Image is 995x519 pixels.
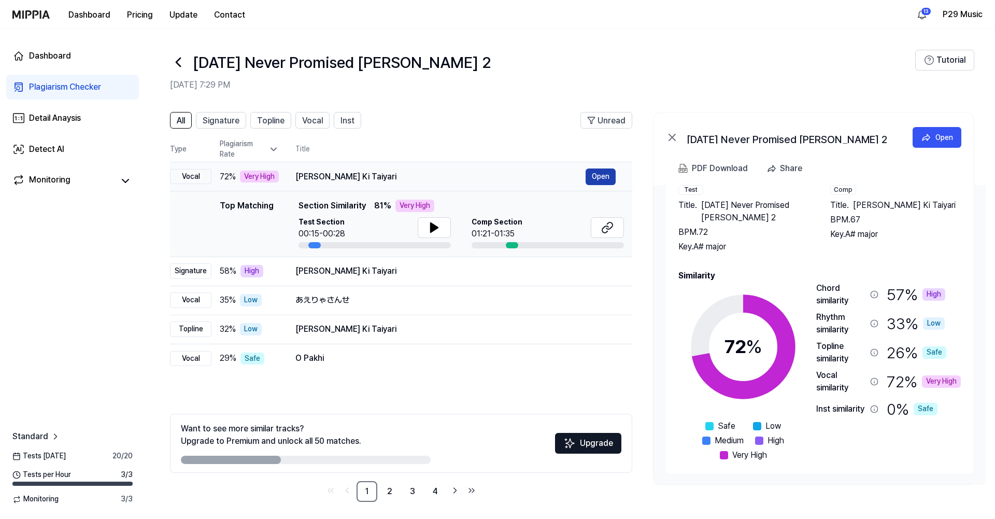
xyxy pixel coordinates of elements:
[295,294,616,306] div: あえりゃさんせ
[887,311,945,336] div: 33 %
[914,403,937,415] div: Safe
[302,115,323,127] span: Vocal
[12,494,59,504] span: Monitoring
[298,217,345,228] span: Test Section
[913,127,961,148] button: Open
[29,143,64,156] div: Detect AI
[340,483,354,498] a: Go to previous page
[6,106,139,131] a: Detail Anaysis
[402,481,423,502] a: 3
[922,288,945,301] div: High
[922,375,961,388] div: Very High
[29,112,81,124] div: Detail Anaysis
[170,169,211,185] div: Vocal
[586,169,616,185] button: Open
[295,112,330,129] button: Vocal
[915,50,974,71] button: Tutorial
[935,132,953,143] div: Open
[170,137,211,162] th: Type
[203,115,239,127] span: Signature
[6,137,139,162] a: Detect AI
[250,112,291,129] button: Topline
[60,5,119,25] button: Dashboard
[121,470,133,480] span: 3 / 3
[746,335,762,358] span: %
[853,199,956,212] span: [PERSON_NAME] Ki Taiyari
[678,164,688,173] img: PDF Download
[732,449,767,461] span: Very High
[29,50,71,62] div: Dashboard
[563,437,576,450] img: Sparkles
[922,346,946,359] div: Safe
[816,311,866,336] div: Rhythm similarity
[395,200,434,212] div: Very High
[220,323,236,335] span: 32 %
[334,112,361,129] button: Inst
[170,263,211,279] div: Signature
[12,10,50,19] img: logo
[472,217,522,228] span: Comp Section
[257,115,285,127] span: Topline
[887,398,937,420] div: 0 %
[816,369,866,394] div: Vocal similarity
[830,228,961,241] div: Key. A# major
[715,434,744,447] span: Medium
[29,174,70,188] div: Monitoring
[448,483,462,498] a: Go to next page
[767,434,784,447] span: High
[240,323,262,335] div: Low
[701,199,809,224] span: [DATE] Never Promised [PERSON_NAME] 2
[816,403,866,415] div: Inst similarity
[12,451,66,461] span: Tests [DATE]
[12,430,48,443] span: Standard
[295,265,616,277] div: [PERSON_NAME] Ki Taiyari
[921,7,931,16] div: 13
[678,226,809,239] div: BPM. 72
[472,228,522,240] div: 01:21-01:35
[718,420,735,432] span: Safe
[830,185,856,195] div: Comp
[555,433,621,454] button: Upgrade
[676,158,750,179] button: PDF Download
[220,265,236,277] span: 58 %
[6,75,139,100] a: Plagiarism Checker
[580,112,632,129] button: Unread
[170,292,211,308] div: Vocal
[170,351,211,367] div: Vocal
[323,483,338,498] a: Go to first page
[193,51,491,73] h1: Tomorrow’s Never Promised versie 2
[220,294,236,306] span: 35 %
[762,158,811,179] button: Share
[357,481,377,502] a: 1
[374,200,391,212] span: 81 %
[678,241,809,253] div: Key. A# major
[170,481,632,502] nav: pagination
[295,171,586,183] div: [PERSON_NAME] Ki Taiyari
[923,317,945,330] div: Low
[220,200,274,248] div: Top Matching
[240,265,263,277] div: High
[724,333,762,361] div: 72
[240,294,262,306] div: Low
[830,214,961,226] div: BPM. 67
[220,352,236,364] span: 29 %
[295,323,616,335] div: [PERSON_NAME] Ki Taiyari
[196,112,246,129] button: Signature
[121,494,133,504] span: 3 / 3
[425,481,446,502] a: 4
[830,199,849,212] span: Title .
[181,423,361,447] div: Want to see more similar tracks? Upgrade to Premium and unlock all 50 matches.
[887,340,946,365] div: 26 %
[914,6,930,23] button: 알림13
[816,340,866,365] div: Topline similarity
[340,115,354,127] span: Inst
[295,137,632,162] th: Title
[206,5,253,25] button: Contact
[464,483,479,498] a: Go to last page
[29,81,101,93] div: Plagiarism Checker
[692,162,748,175] div: PDF Download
